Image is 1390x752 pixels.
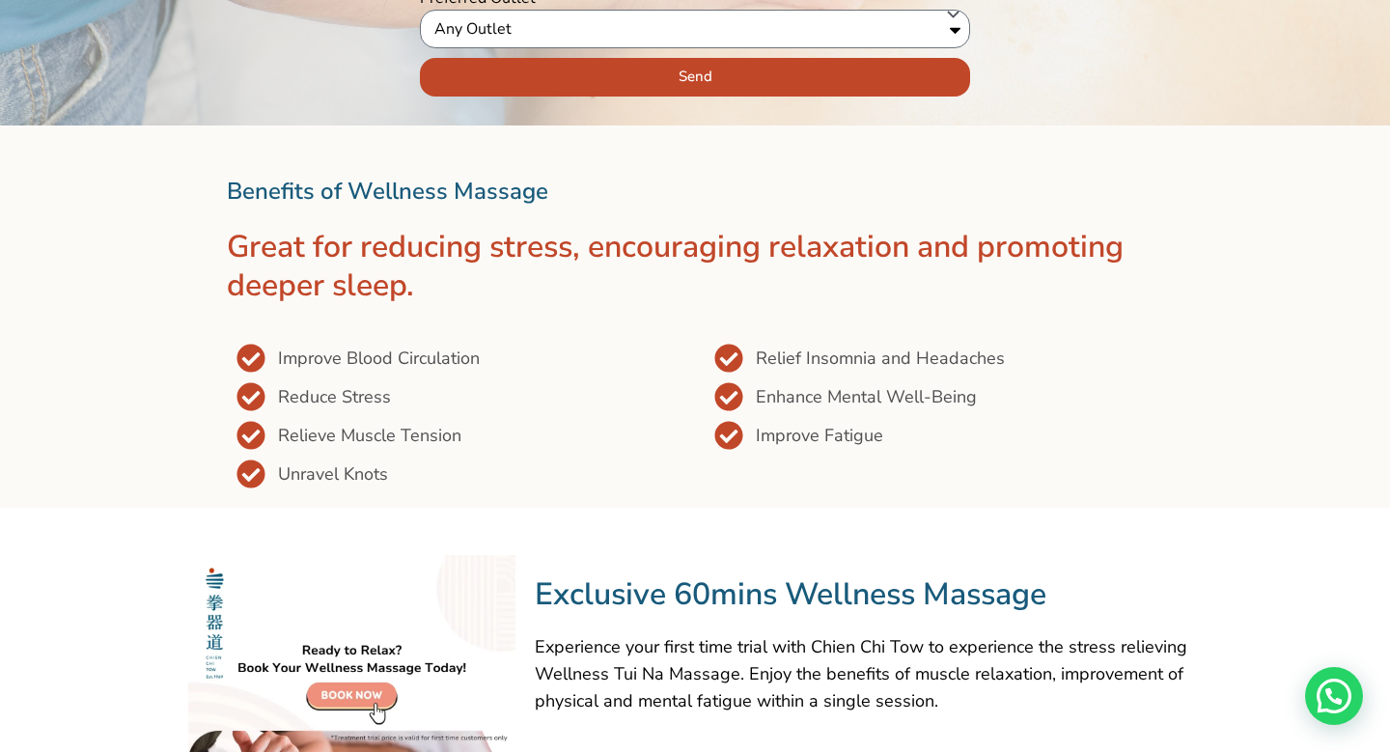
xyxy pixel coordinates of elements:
[751,383,977,410] span: Enhance Mental Well-Being
[679,70,712,84] span: Send
[751,345,1005,372] span: Relief Insomnia and Headaches
[273,345,480,372] span: Improve Blood Circulation
[227,228,1163,305] h2: Great for reducing stress, encouraging relaxation and promoting deeper sleep.
[420,58,970,97] button: Send
[535,575,1202,614] h2: Exclusive 60mins Wellness Massage
[1305,667,1363,725] div: Need help? WhatsApp contact
[751,422,883,449] span: Improve Fatigue
[535,633,1202,714] p: Experience your first time trial with Chien Chi Tow to experience the stress relieving Wellness T...
[273,383,391,410] span: Reduce Stress
[273,422,461,449] span: Relieve Muscle Tension
[227,174,1163,209] h2: Benefits of Wellness Massage
[273,460,388,487] span: Unravel Knots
